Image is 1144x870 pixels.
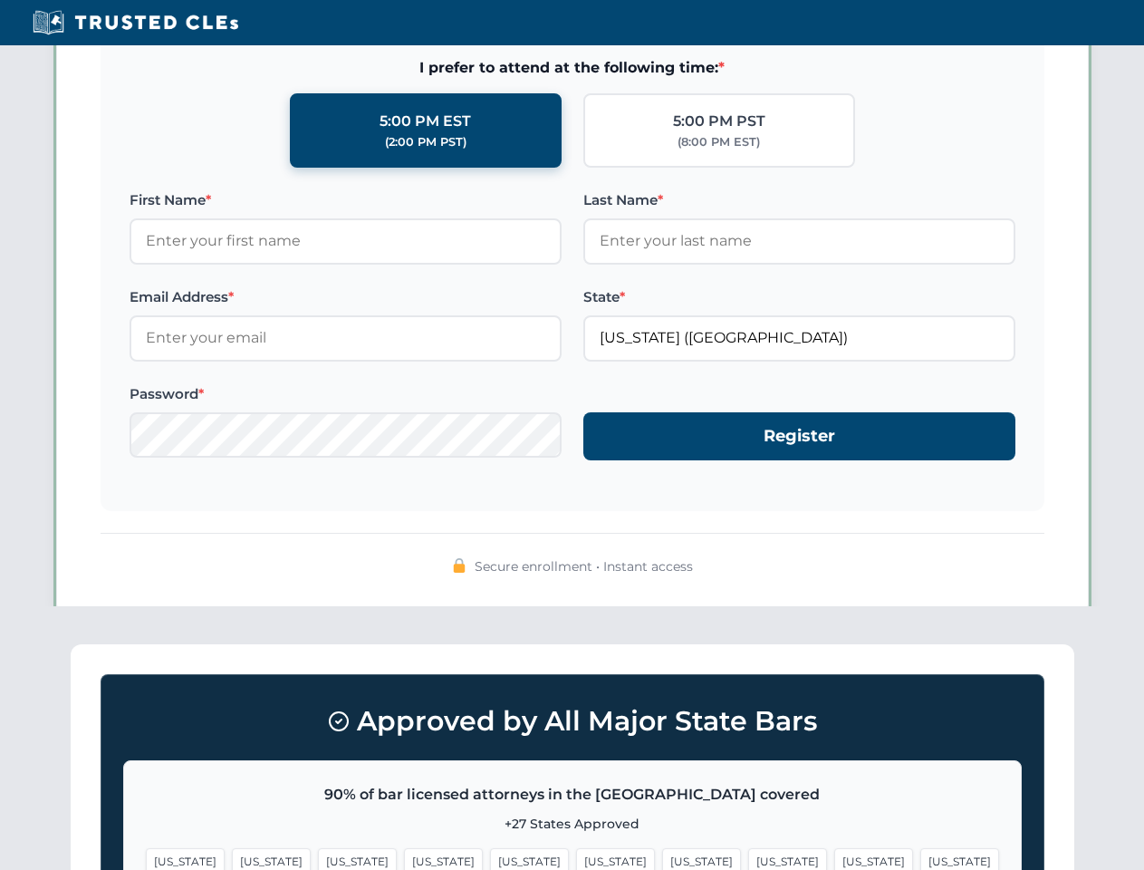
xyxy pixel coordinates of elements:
[130,218,562,264] input: Enter your first name
[130,56,1015,80] span: I prefer to attend at the following time:
[146,814,999,834] p: +27 States Approved
[583,286,1015,308] label: State
[146,783,999,807] p: 90% of bar licensed attorneys in the [GEOGRAPHIC_DATA] covered
[583,315,1015,361] input: Florida (FL)
[385,133,466,151] div: (2:00 PM PST)
[452,558,466,573] img: 🔒
[475,556,693,576] span: Secure enrollment • Instant access
[583,189,1015,211] label: Last Name
[130,383,562,405] label: Password
[130,189,562,211] label: First Name
[27,9,244,36] img: Trusted CLEs
[380,110,471,133] div: 5:00 PM EST
[583,412,1015,460] button: Register
[130,286,562,308] label: Email Address
[678,133,760,151] div: (8:00 PM EST)
[130,315,562,361] input: Enter your email
[123,697,1022,746] h3: Approved by All Major State Bars
[673,110,765,133] div: 5:00 PM PST
[583,218,1015,264] input: Enter your last name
